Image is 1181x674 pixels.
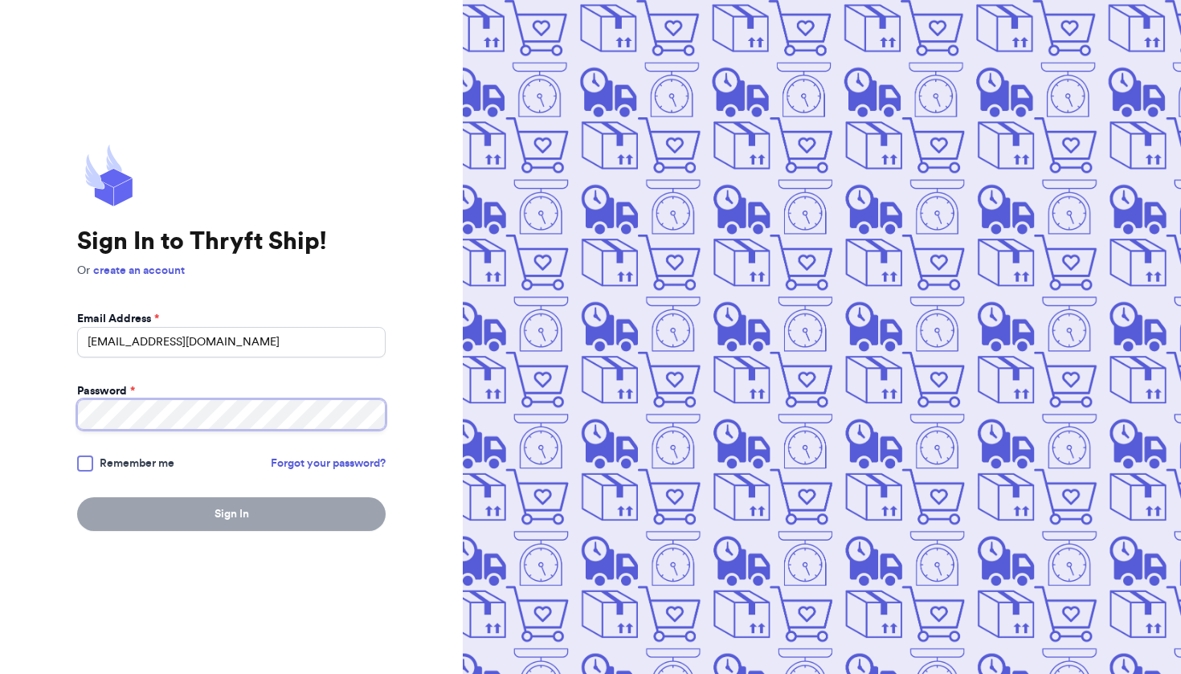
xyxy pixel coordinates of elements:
[100,455,174,472] span: Remember me
[77,227,386,256] h1: Sign In to Thryft Ship!
[77,497,386,531] button: Sign In
[271,455,386,472] a: Forgot your password?
[77,383,135,399] label: Password
[77,311,159,327] label: Email Address
[93,265,185,276] a: create an account
[77,263,386,279] p: Or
